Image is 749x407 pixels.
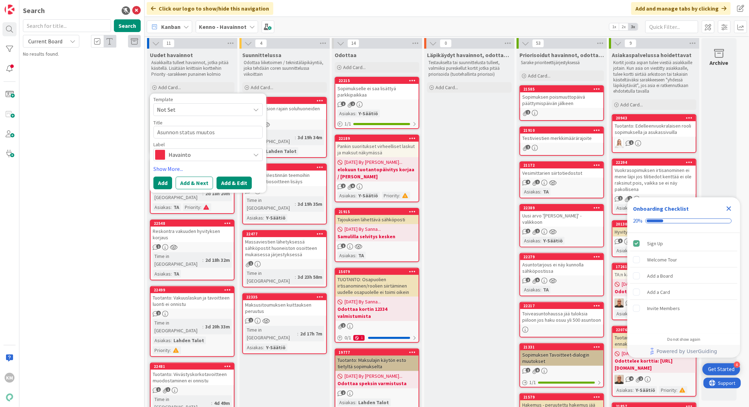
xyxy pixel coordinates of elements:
div: Asiakas [615,310,633,317]
span: 4 [526,180,530,184]
span: 1 [629,140,634,145]
div: 19777Tuotanto: Maksulajin käytön esto tietyltä sopimukselta [335,349,419,371]
div: Hyvityksen tekeminen ei onnistu [613,227,696,236]
span: : [170,346,171,354]
a: 22468Asunnot-osion rajain soluhuoneiden kanssaTime in [GEOGRAPHIC_DATA]:3d 19h 34mAsiakas:Lahden ... [242,97,327,158]
span: [DATE] By Sanna... [345,298,381,306]
a: 21172Vesimittarien siirtotiedostotAsiakas:TA [519,161,604,198]
div: Uusi arvo '[PERSON_NAME]' - valikkoon [520,211,603,227]
div: Asuntotarjous ei näy kunnolla sähköpostissa [520,260,603,276]
a: 22499Tuotanto: Vakuuslaskun ja tavoitteen luonti ei onnistuTime in [GEOGRAPHIC_DATA]:3d 20h 33mAs... [150,286,235,357]
span: Label [153,142,165,147]
div: 19777 [339,350,419,355]
span: Add Card... [343,64,366,70]
span: : [202,256,203,264]
span: Template [153,97,173,102]
div: 22489 [246,165,326,170]
span: 1 [526,110,530,115]
div: Maksusitoumuksen kuittauksen peruutus [243,300,326,316]
div: 22499 [151,287,234,293]
a: 17261TA:n käyttämättömät vesiennakot[DATE] By [PERSON_NAME]...Odottaa asiakkaan vastaustaMKAsiaka... [612,263,696,320]
div: 22468 [246,98,326,103]
div: 22279 [520,254,603,260]
span: : [540,237,541,245]
div: Y-Säätiö [634,386,657,394]
span: Add Card... [528,73,550,79]
div: 21585 [523,87,603,92]
span: : [355,252,357,259]
a: 22335Maksusitoumuksen kuittauksen peruutusTime in [GEOGRAPHIC_DATA]:2d 17h 7mAsiakas:Y-Säätiö [242,293,327,354]
div: Pankin suoritukset virheelliset laskut ja maksut näkymässä [335,142,419,157]
div: 22489 [243,164,326,171]
div: 22335Maksusitoumuksen kuittauksen peruutus [243,294,326,316]
div: 4 [734,362,740,368]
a: 22076Tuotanto: Laskutussopimusten ennakon palautus ei onnistu[DATE] By Ansu...Odottelee korttia: ... [612,326,696,397]
div: 21915 [339,209,419,214]
div: Time in [GEOGRAPHIC_DATA] [153,186,202,201]
button: Add [153,177,172,189]
div: Asunnot-osion rajain soluhuoneiden kanssa [243,104,326,119]
div: 22389Uusi arvo '[PERSON_NAME]' - valikkoon [520,205,603,227]
div: Tuotanto: Viivästyskorkotavoitteen muodostaminen ei onnistu [151,370,234,385]
div: Tajouksien lähettävä sähköposti [335,215,419,224]
div: Time in [GEOGRAPHIC_DATA] [153,319,202,334]
div: 3d 19h 34m [296,134,324,141]
a: 21585Sopimuksen poismuuttopäivä päättymispäivän jälkeen [519,85,604,121]
span: : [676,386,677,394]
div: 22389 [520,205,603,211]
b: Odottaa kortin 12334 valmistumista [337,306,416,320]
span: 2 [639,376,643,381]
div: 22279 [523,254,603,259]
span: Havainto [169,150,247,160]
div: 21172 [523,163,603,168]
span: 2 [156,311,161,315]
div: Asiakas [337,252,355,259]
div: 22076 [613,327,696,333]
div: 2d 18h 20m [203,190,232,197]
div: Asiakas [153,270,171,278]
span: : [202,190,203,197]
div: 15079 [339,269,419,274]
span: [DATE] By Ansu... [622,350,656,357]
div: TA [541,188,550,196]
div: Invite Members [647,304,680,313]
div: Priority [153,346,170,354]
div: 20130 [613,221,696,227]
a: 22217Toiveasuntohaussa jää tuloksia piiloon jos haku osuu yli 500 asuntoon [519,302,604,338]
a: Show More... [153,165,263,173]
span: Add Card... [436,84,458,91]
div: Vesimittarien siirtotiedostot [520,168,603,178]
input: Search for title... [23,19,111,32]
div: Asiakas [337,110,355,117]
div: Asiakas [245,214,263,222]
div: 3d 19h 35m [296,200,324,208]
div: 21579 [520,394,603,400]
div: 17261 [616,264,696,269]
div: Tuotanto: Laskutussopimusten ennakon palautus ei onnistu [613,333,696,349]
div: Asiakas [615,247,633,254]
div: Checklist items [627,233,740,332]
div: 22217Toiveasuntohaussa jää tuloksia piiloon jos haku osuu yli 500 asuntoon [520,303,603,325]
span: 2 [341,323,346,328]
span: : [355,399,357,406]
div: TA:n käyttämättömät vesiennakot [613,270,696,279]
div: 22279Asuntotarjous ei näy kunnolla sähköpostissa [520,254,603,276]
div: Asiakas [615,204,633,212]
div: 21910 [523,128,603,133]
span: 2 [341,390,346,395]
div: 20943 [613,115,696,121]
a: 15079TUOTANTO: Osapuolien irtisanominen/roolien siirtäminen uudelle osapuolelle ei toimi oikein[D... [335,268,419,343]
a: Powered by UserGuiding [631,345,737,358]
div: 20130 [616,222,696,227]
div: 1/1 [335,119,419,128]
div: 4d 49m [212,399,232,407]
div: Tuotanto: Edelleenvuokralaisen rooli sopimuksella ja asukassivuilla [613,121,696,137]
div: Asiakas [615,386,633,394]
span: : [633,386,634,394]
div: Sign Up [647,239,663,248]
div: 15079TUOTANTO: Osapuolien irtisanominen/roolien siirtäminen uudelle osapuolelle ei toimi oikein [335,269,419,297]
span: 2 [628,196,632,201]
a: 22189Pankin suoritukset virheelliset laskut ja maksut näkymässä[DATE] By [PERSON_NAME]...elokuun ... [335,135,419,202]
div: Reskontra vakuuden hyvityksen korjaus [151,227,234,242]
img: SL [615,139,624,148]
